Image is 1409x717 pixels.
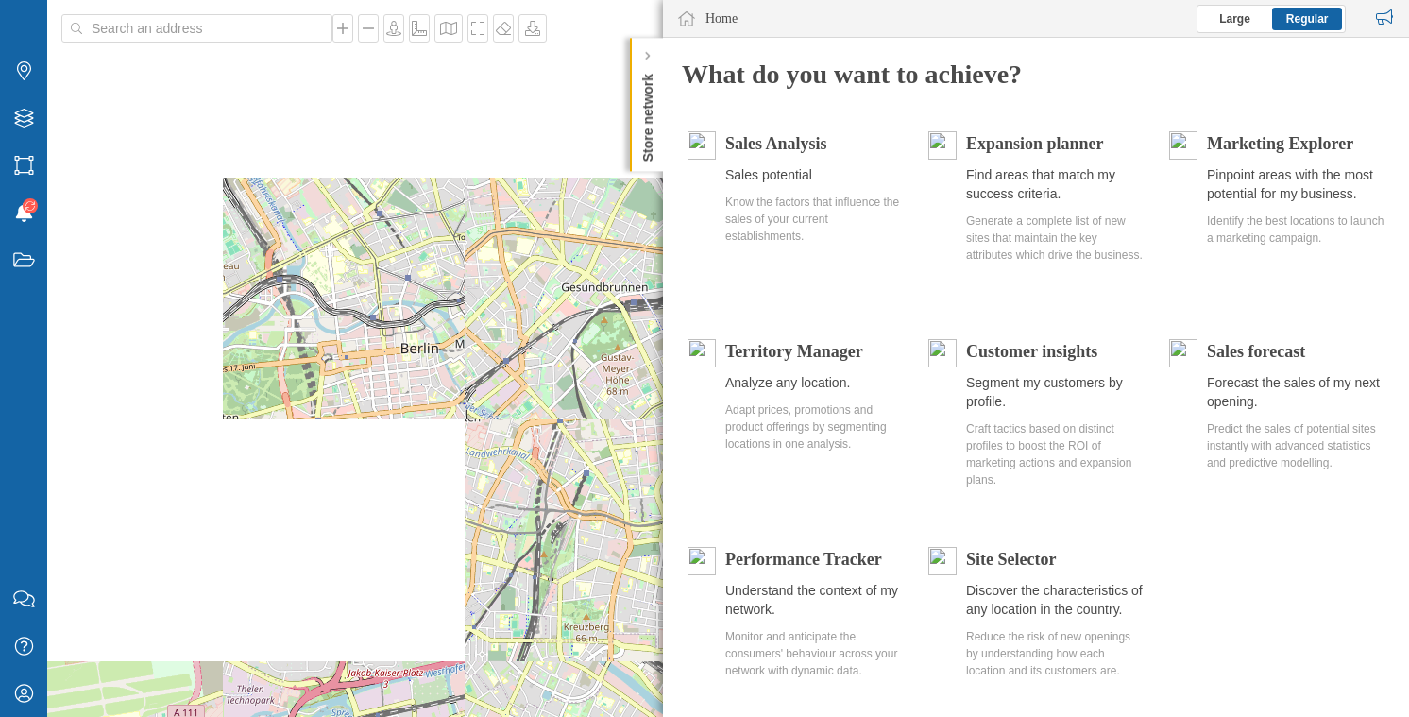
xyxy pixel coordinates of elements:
img: dashboards-manager.svg [928,547,957,575]
div: Reduce the risk of new openings by understanding how each location and its customers are. [966,628,1144,679]
span: Site Selector [966,550,1056,569]
div: Monitor and anticipate the consumers' behaviour across your network with dynamic data. [725,628,903,679]
img: search-areas.svg [928,131,957,160]
span: Large [1219,12,1250,26]
img: customer-intelligence.svg [928,339,957,367]
img: sales-explainer.svg [688,131,716,160]
span: Sales forecast [1207,342,1305,361]
div: What do you want to achieve? [682,57,1390,93]
span: Expansion planner [966,134,1104,153]
div: Adapt prices, promotions and product offerings by segmenting locations in one analysis. [725,401,903,452]
span: Performance Tracker [725,550,882,569]
p: Store network [638,66,657,162]
img: explorer.svg [1169,131,1197,160]
span: Regular [1286,12,1329,26]
div: Know the factors that influence the sales of your current establishments. [725,194,903,245]
img: sales-forecast.svg [1169,339,1197,367]
div: Analyze any location. [725,373,903,392]
div: Find areas that match my success criteria. [966,165,1144,203]
div: Sales potential [725,165,903,184]
img: territory-manager.svg [688,339,716,367]
div: Pinpoint areas with the most potential for my business. [1207,165,1384,203]
div: Generate a complete list of new sites that maintain the key attributes which drive the business. [966,213,1144,264]
div: Predict the sales of potential sites instantly with advanced statistics and predictive modelling. [1207,420,1384,471]
div: Forecast the sales of my next opening. [1207,373,1384,411]
div: Home [705,9,738,28]
img: monitoring-360.svg [688,547,716,575]
div: Segment my customers by profile. [966,373,1144,411]
span: Territory Manager [725,342,863,361]
div: Understand the context of my network. [725,581,903,619]
span: Customer insights [966,342,1097,361]
div: Discover the characteristics of any location in the country. [966,581,1144,619]
span: Sales Analysis [725,134,827,153]
span: Marketing Explorer [1207,134,1353,153]
div: Identify the best locations to launch a marketing campaign. [1207,213,1384,247]
div: Craft tactics based on distinct profiles to boost the ROI of marketing actions and expansion plans. [966,420,1144,488]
